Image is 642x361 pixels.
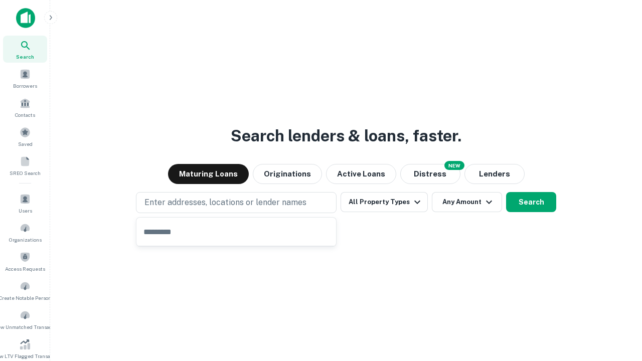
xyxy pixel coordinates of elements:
[9,236,42,244] span: Organizations
[168,164,249,184] button: Maturing Loans
[3,219,47,246] a: Organizations
[10,169,41,177] span: SREO Search
[3,65,47,92] a: Borrowers
[13,82,37,90] span: Borrowers
[3,306,47,333] a: Review Unmatched Transactions
[506,192,556,212] button: Search
[16,8,35,28] img: capitalize-icon.png
[592,281,642,329] iframe: Chat Widget
[3,277,47,304] a: Create Notable Person
[3,123,47,150] a: Saved
[3,248,47,275] a: Access Requests
[326,164,396,184] button: Active Loans
[464,164,525,184] button: Lenders
[15,111,35,119] span: Contacts
[432,192,502,212] button: Any Amount
[3,190,47,217] a: Users
[144,197,306,209] p: Enter addresses, locations or lender names
[19,207,32,215] span: Users
[3,36,47,63] a: Search
[5,265,45,273] span: Access Requests
[16,53,34,61] span: Search
[444,161,464,170] div: NEW
[3,152,47,179] a: SREO Search
[18,140,33,148] span: Saved
[231,124,461,148] h3: Search lenders & loans, faster.
[3,94,47,121] a: Contacts
[253,164,322,184] button: Originations
[341,192,428,212] button: All Property Types
[136,192,337,213] button: Enter addresses, locations or lender names
[400,164,460,184] button: Search distressed loans with lien and other non-mortgage details.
